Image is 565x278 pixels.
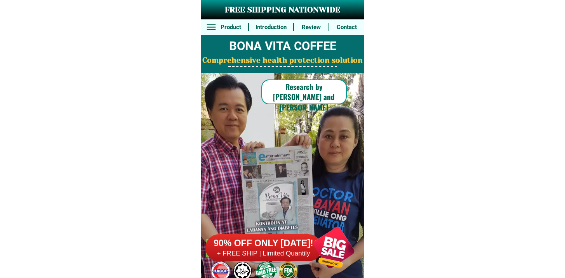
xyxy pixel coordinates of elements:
h6: Product [217,23,244,32]
h2: BONA VITA COFFEE [201,37,364,55]
h3: FREE SHIPPING NATIONWIDE [201,4,364,16]
h6: Introduction [253,23,289,32]
h6: Review [298,23,325,32]
h6: + FREE SHIP | Limited Quantily [205,249,322,258]
h6: Research by [PERSON_NAME] and [PERSON_NAME] [261,81,347,112]
h2: Comprehensive health protection solution [201,55,364,66]
h6: Contact [334,23,360,32]
h6: 90% OFF ONLY [DATE]! [205,238,322,249]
